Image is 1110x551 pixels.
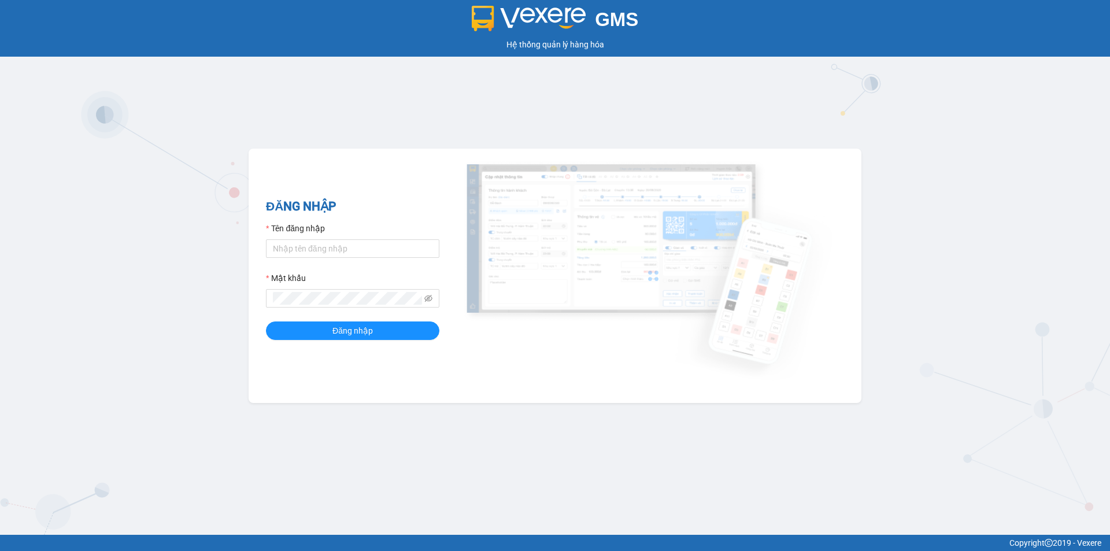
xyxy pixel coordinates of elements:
div: Copyright 2019 - Vexere [9,537,1101,549]
a: GMS [472,17,639,27]
label: Tên đăng nhập [266,222,325,235]
img: logo 2 [472,6,586,31]
span: eye-invisible [424,294,432,302]
button: Đăng nhập [266,321,439,340]
span: Đăng nhập [332,324,373,337]
input: Tên đăng nhập [266,239,439,258]
input: Mật khẩu [273,292,422,305]
h2: ĐĂNG NHẬP [266,197,439,216]
span: GMS [595,9,638,30]
div: Hệ thống quản lý hàng hóa [3,38,1107,51]
span: copyright [1045,539,1053,547]
label: Mật khẩu [266,272,306,284]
